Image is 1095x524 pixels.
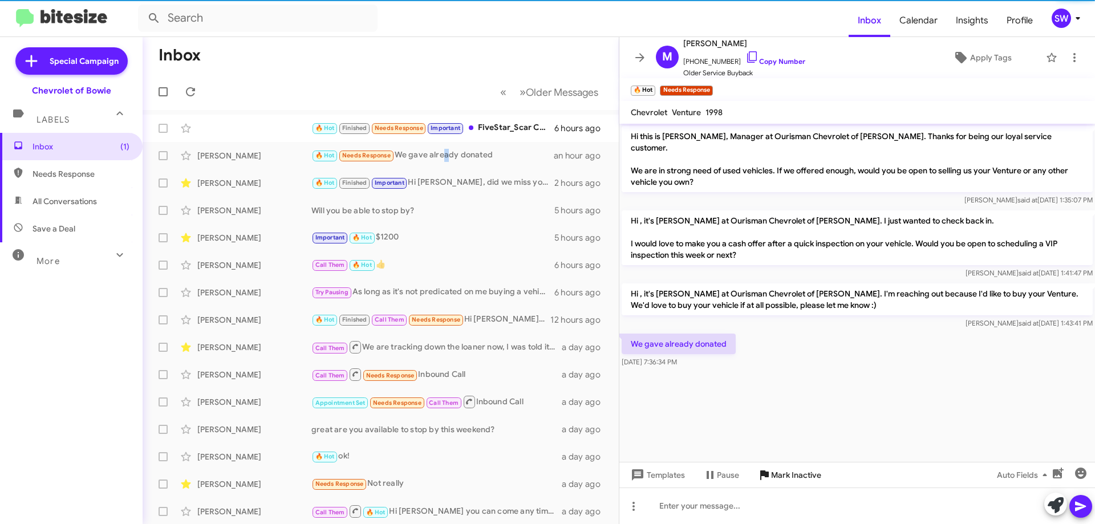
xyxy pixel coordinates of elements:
[513,80,605,104] button: Next
[562,342,610,353] div: a day ago
[554,205,610,216] div: 5 hours ago
[315,124,335,132] span: 🔥 Hot
[33,168,129,180] span: Needs Response
[622,126,1093,192] p: Hi this is [PERSON_NAME], Manager at Ourisman Chevrolet of [PERSON_NAME]. Thanks for being our lo...
[311,504,562,518] div: Hi [PERSON_NAME] you can come any time- i was off [DATE] sorry
[120,141,129,152] span: (1)
[997,4,1042,37] span: Profile
[33,141,129,152] span: Inbox
[375,179,404,186] span: Important
[352,261,372,269] span: 🔥 Hot
[315,234,345,241] span: Important
[315,152,335,159] span: 🔥 Hot
[197,342,311,353] div: [PERSON_NAME]
[366,372,415,379] span: Needs Response
[412,316,460,323] span: Needs Response
[197,478,311,490] div: [PERSON_NAME]
[315,453,335,460] span: 🔥 Hot
[315,480,364,488] span: Needs Response
[315,316,335,323] span: 🔥 Hot
[628,465,685,485] span: Templates
[197,314,311,326] div: [PERSON_NAME]
[311,367,562,381] div: Inbound Call
[947,4,997,37] a: Insights
[15,47,128,75] a: Special Campaign
[159,46,201,64] h1: Inbox
[923,47,1040,68] button: Apply Tags
[562,478,610,490] div: a day ago
[311,395,562,409] div: Inbound Call
[631,107,667,117] span: Chevrolet
[1019,319,1039,327] span: said at
[197,396,311,408] div: [PERSON_NAME]
[890,4,947,37] a: Calendar
[562,396,610,408] div: a day ago
[311,286,554,299] div: As long as it's not predicated on me buying a vehicle because I'm not ready yet.
[342,124,367,132] span: Finished
[311,477,562,490] div: Not really
[1019,269,1039,277] span: said at
[315,344,345,352] span: Call Them
[1052,9,1071,28] div: SW
[197,451,311,462] div: [PERSON_NAME]
[352,234,372,241] span: 🔥 Hot
[36,115,70,125] span: Labels
[554,150,610,161] div: an hour ago
[315,289,348,296] span: Try Pausing
[964,196,1093,204] span: [PERSON_NAME] [DATE] 1:35:07 PM
[526,86,598,99] span: Older Messages
[32,85,111,96] div: Chevrolet of Bowie
[1017,196,1037,204] span: said at
[311,424,562,435] div: great are you available to stop by this weekend?
[311,313,550,326] div: Hi [PERSON_NAME]...this is [PERSON_NAME]...you reached out to me a few months ago about buying my...
[342,152,391,159] span: Needs Response
[705,107,723,117] span: 1998
[622,358,677,366] span: [DATE] 7:36:34 PM
[373,399,421,407] span: Needs Response
[315,179,335,186] span: 🔥 Hot
[970,47,1012,68] span: Apply Tags
[554,177,610,189] div: 2 hours ago
[554,232,610,243] div: 5 hours ago
[619,465,694,485] button: Templates
[33,223,75,234] span: Save a Deal
[197,232,311,243] div: [PERSON_NAME]
[622,334,736,354] p: We gave already donated
[849,4,890,37] a: Inbox
[197,424,311,435] div: [PERSON_NAME]
[197,287,311,298] div: [PERSON_NAME]
[550,314,610,326] div: 12 hours ago
[197,506,311,517] div: [PERSON_NAME]
[562,424,610,435] div: a day ago
[315,509,345,516] span: Call Them
[988,465,1061,485] button: Auto Fields
[717,465,739,485] span: Pause
[562,506,610,517] div: a day ago
[672,107,701,117] span: Venture
[554,259,610,271] div: 6 hours ago
[375,316,404,323] span: Call Them
[431,124,460,132] span: Important
[197,205,311,216] div: [PERSON_NAME]
[342,179,367,186] span: Finished
[1042,9,1082,28] button: SW
[683,36,805,50] span: [PERSON_NAME]
[745,57,805,66] a: Copy Number
[493,80,513,104] button: Previous
[197,177,311,189] div: [PERSON_NAME]
[311,340,562,354] div: We are tracking down the loaner now, I was told it was in detail but it is not. Once we have the ...
[500,85,506,99] span: «
[33,196,97,207] span: All Conversations
[342,316,367,323] span: Finished
[631,86,655,96] small: 🔥 Hot
[662,48,672,66] span: M
[622,210,1093,265] p: Hi , it's [PERSON_NAME] at Ourisman Chevrolet of [PERSON_NAME]. I just wanted to check back in. I...
[197,259,311,271] div: [PERSON_NAME]
[311,149,554,162] div: We gave already donated
[311,205,554,216] div: Will you be able to stop by?
[694,465,748,485] button: Pause
[50,55,119,67] span: Special Campaign
[494,80,605,104] nav: Page navigation example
